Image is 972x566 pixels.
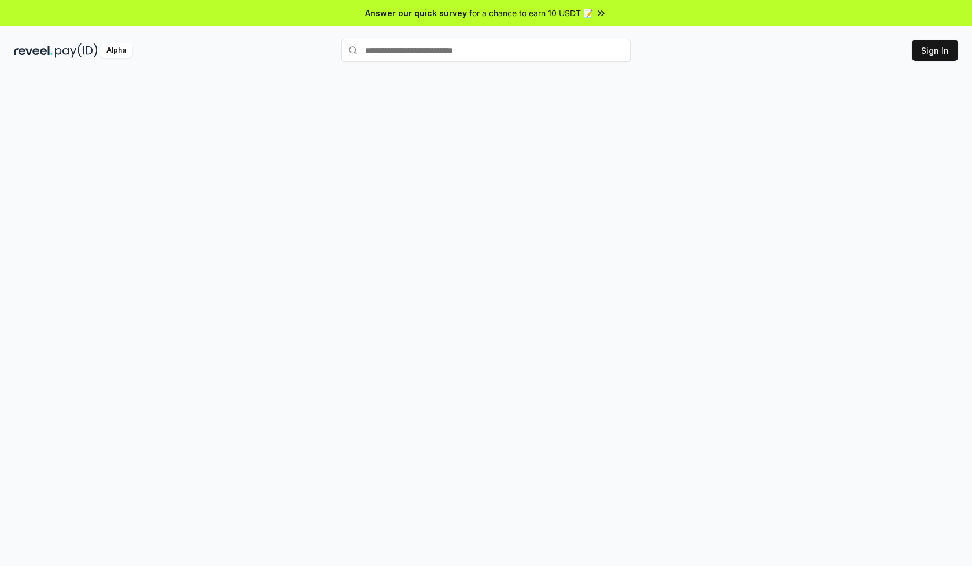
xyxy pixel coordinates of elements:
[365,7,467,19] span: Answer our quick survey
[55,43,98,58] img: pay_id
[14,43,53,58] img: reveel_dark
[100,43,132,58] div: Alpha
[469,7,593,19] span: for a chance to earn 10 USDT 📝
[912,40,958,61] button: Sign In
